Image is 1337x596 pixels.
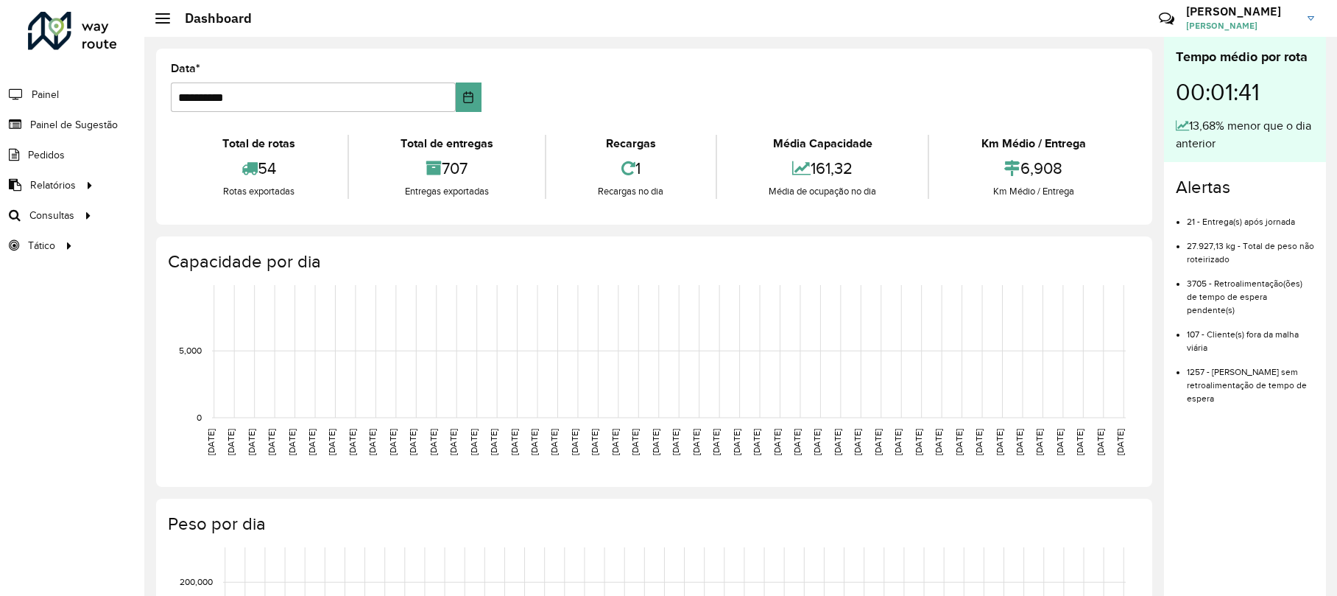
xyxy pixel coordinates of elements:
[721,184,925,199] div: Média de ocupação no dia
[1187,228,1314,266] li: 27.927,13 kg - Total de peso não roteirizado
[247,429,256,455] text: [DATE]
[489,429,498,455] text: [DATE]
[327,429,336,455] text: [DATE]
[179,346,202,355] text: 5,000
[168,513,1137,535] h4: Peso por dia
[1015,429,1024,455] text: [DATE]
[170,10,252,27] h2: Dashboard
[29,208,74,223] span: Consultas
[1075,429,1084,455] text: [DATE]
[570,429,579,455] text: [DATE]
[197,413,202,422] text: 0
[174,152,344,184] div: 54
[1187,204,1314,228] li: 21 - Entrega(s) após jornada
[388,429,398,455] text: [DATE]
[1151,3,1182,35] a: Contato Rápido
[933,152,1134,184] div: 6,908
[933,135,1134,152] div: Km Médio / Entrega
[28,147,65,163] span: Pedidos
[550,135,712,152] div: Recargas
[367,429,377,455] text: [DATE]
[171,60,200,77] label: Data
[1187,354,1314,405] li: 1257 - [PERSON_NAME] sem retroalimentação de tempo de espera
[174,135,344,152] div: Total de rotas
[752,429,761,455] text: [DATE]
[307,429,317,455] text: [DATE]
[691,429,701,455] text: [DATE]
[934,429,943,455] text: [DATE]
[1115,429,1125,455] text: [DATE]
[721,152,925,184] div: 161,32
[914,429,923,455] text: [DATE]
[1055,429,1065,455] text: [DATE]
[529,429,539,455] text: [DATE]
[651,429,660,455] text: [DATE]
[933,184,1134,199] div: Km Médio / Entrega
[1176,177,1314,198] h4: Alertas
[28,238,55,253] span: Tático
[1176,67,1314,117] div: 00:01:41
[550,152,712,184] div: 1
[1187,317,1314,354] li: 107 - Cliente(s) fora da malha viária
[353,135,542,152] div: Total de entregas
[168,251,1137,273] h4: Capacidade por dia
[348,429,357,455] text: [DATE]
[174,184,344,199] div: Rotas exportadas
[671,429,680,455] text: [DATE]
[833,429,842,455] text: [DATE]
[711,429,721,455] text: [DATE]
[180,577,213,586] text: 200,000
[1187,266,1314,317] li: 3705 - Retroalimentação(ões) de tempo de espera pendente(s)
[456,83,481,112] button: Choose Date
[812,429,822,455] text: [DATE]
[1186,4,1297,18] h3: [PERSON_NAME]
[509,429,519,455] text: [DATE]
[630,429,640,455] text: [DATE]
[32,87,59,102] span: Painel
[206,429,216,455] text: [DATE]
[995,429,1004,455] text: [DATE]
[30,117,118,133] span: Painel de Sugestão
[772,429,782,455] text: [DATE]
[610,429,620,455] text: [DATE]
[226,429,236,455] text: [DATE]
[590,429,599,455] text: [DATE]
[721,135,925,152] div: Média Capacidade
[448,429,458,455] text: [DATE]
[550,184,712,199] div: Recargas no dia
[853,429,862,455] text: [DATE]
[1186,19,1297,32] span: [PERSON_NAME]
[353,184,542,199] div: Entregas exportadas
[469,429,479,455] text: [DATE]
[549,429,559,455] text: [DATE]
[1176,47,1314,67] div: Tempo médio por rota
[1034,429,1044,455] text: [DATE]
[893,429,903,455] text: [DATE]
[873,429,883,455] text: [DATE]
[954,429,964,455] text: [DATE]
[408,429,417,455] text: [DATE]
[732,429,741,455] text: [DATE]
[30,178,76,193] span: Relatórios
[792,429,802,455] text: [DATE]
[287,429,297,455] text: [DATE]
[1096,429,1105,455] text: [DATE]
[1176,117,1314,152] div: 13,68% menor que o dia anterior
[267,429,276,455] text: [DATE]
[428,429,438,455] text: [DATE]
[974,429,984,455] text: [DATE]
[353,152,542,184] div: 707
